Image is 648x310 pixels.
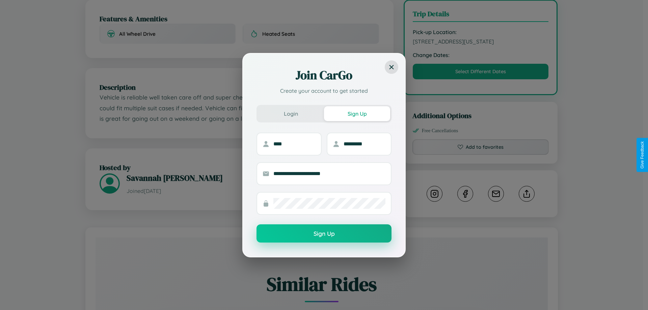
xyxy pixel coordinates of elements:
[256,67,391,83] h2: Join CarGo
[640,141,645,169] div: Give Feedback
[324,106,390,121] button: Sign Up
[256,224,391,243] button: Sign Up
[258,106,324,121] button: Login
[256,87,391,95] p: Create your account to get started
